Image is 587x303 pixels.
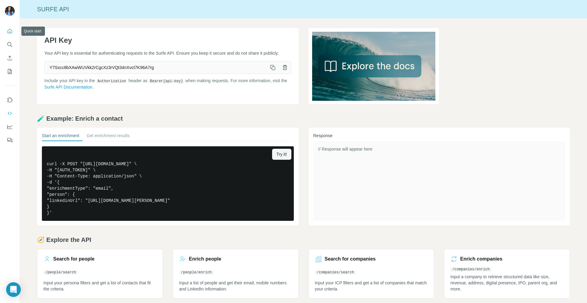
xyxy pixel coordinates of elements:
h3: Enrich people [189,255,221,263]
a: Enrich people/people/enrichInput a list of people and get their email, mobile numbers and LinkedI... [173,249,299,298]
span: Try it! [276,151,287,157]
a: Surfe API Documentation [44,85,92,89]
span: Y7Sxcc8bXAwWUVkk2rCgcXz3rVQt34nXvct7K96A7rg [45,62,267,73]
button: Use Surfe API [5,108,15,119]
p: Input a company to retrieve structured data like size, revenue, address, digital presence, IPO, p... [450,274,563,292]
p: Your API key is essential for authenticating requests to the Surfe API. Ensure you keep it secure... [44,50,291,56]
a: Search for people/people/searchInput your persona filters and get a list of contacts that fit the... [37,249,163,298]
button: Feedback [5,135,15,146]
span: // Response will appear here [318,147,372,151]
h2: 🧪 Example: Enrich a contact [37,114,570,123]
pre: curl -X POST "[URL][DOMAIN_NAME]" \ -H "[AUTH_TOKEN]" \ -H "Content-Type: application/json" \ -d ... [42,146,294,221]
h3: Search for companies [325,255,376,263]
button: Get enrichment results [87,133,130,141]
p: Input a list of people and get their email, mobile numbers and LinkedIn information. [179,280,292,292]
h1: API Key [44,35,291,45]
h3: Search for people [53,255,94,263]
button: Try it! [272,149,291,160]
div: Open Intercom Messenger [6,282,21,297]
button: Dashboard [5,121,15,132]
button: Enrich CSV [5,53,15,64]
button: My lists [5,66,15,77]
button: Start an enrichment [42,133,79,141]
h3: Enrich companies [460,255,502,263]
div: Surfe API [20,5,587,13]
code: Bearer {api-key} [149,79,184,83]
button: Use Surfe on LinkedIn [5,94,15,105]
code: /people/enrich [179,270,214,275]
img: Avatar [5,6,15,16]
p: Include your API key in the header as when making requests. For more information, visit the . [44,78,291,90]
a: Search for companies/companies/searchInput your ICP filters and get a list of companies that matc... [308,249,434,298]
button: Quick start [5,26,15,37]
a: Enrich companies/companies/enrichInput a company to retrieve structured data like size, revenue, ... [444,249,570,298]
code: /companies/search [315,270,356,275]
p: Input your ICP filters and get a list of companies that match your criteria. [315,280,428,292]
p: Input your persona filters and get a list of contacts that fit the criteria. [43,280,157,292]
code: Authorization [96,79,127,83]
button: Search [5,39,15,50]
code: /companies/enrich [450,267,491,272]
h3: Response [313,133,565,139]
code: /people/search [43,270,78,275]
h2: 🧭 Explore the API [37,235,570,244]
